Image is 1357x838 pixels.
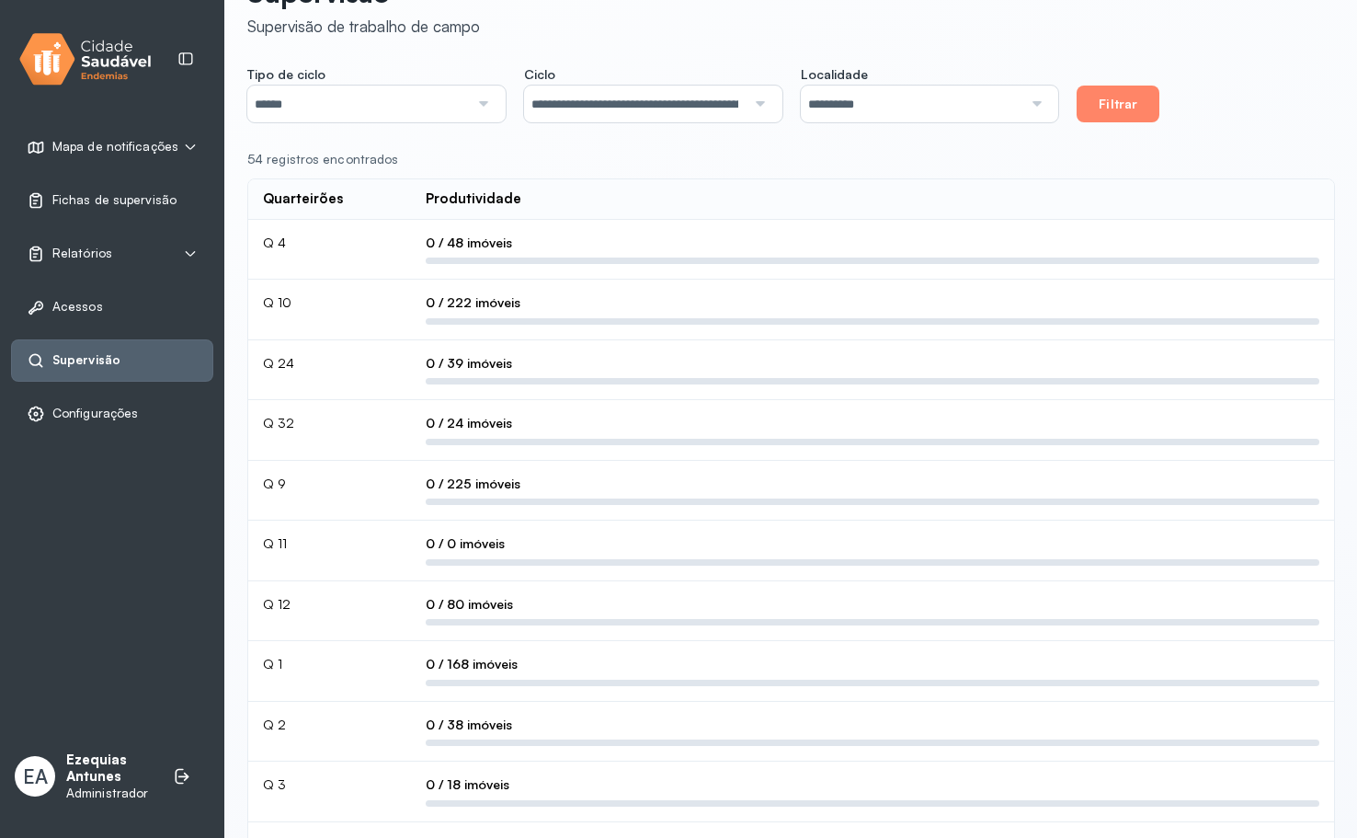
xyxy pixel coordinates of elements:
div: Supervisão de trabalho de campo [247,17,480,36]
span: Relatórios [52,246,112,261]
button: Filtrar [1077,86,1159,122]
span: 0 / 168 imóveis [426,656,518,672]
td: Q 11 [248,521,411,581]
span: Supervisão [52,352,120,368]
div: Quarteirões [263,190,343,208]
span: 0 / 18 imóveis [426,776,509,793]
span: Mapa de notificações [52,139,178,155]
span: 0 / 48 imóveis [426,235,512,251]
span: 0 / 222 imóveis [426,294,520,311]
span: Ciclo [524,66,555,83]
td: Q 10 [248,280,411,340]
td: Q 24 [248,340,411,401]
span: 0 / 0 imóveis [426,535,505,552]
td: Q 1 [248,641,411,702]
div: Produtividade [426,190,521,208]
span: Acessos [52,299,103,315]
span: 0 / 24 imóveis [426,415,512,431]
div: 54 registros encontrados [247,152,1320,167]
span: Fichas de supervisão [52,192,177,208]
span: EA [23,764,48,788]
p: Ezequias Antunes [66,752,154,786]
img: logo.svg [19,29,152,89]
a: Supervisão [27,351,198,370]
span: 0 / 80 imóveis [426,596,513,613]
td: Q 12 [248,581,411,642]
span: 0 / 39 imóveis [426,355,512,372]
td: Q 3 [248,762,411,822]
a: Fichas de supervisão [27,191,198,210]
p: Administrador [66,786,154,801]
span: 0 / 225 imóveis [426,476,520,492]
a: Acessos [27,298,198,316]
td: Q 9 [248,461,411,522]
td: Q 4 [248,220,411,281]
span: Configurações [52,406,138,421]
span: Localidade [801,66,868,83]
span: 0 / 38 imóveis [426,717,512,733]
a: Configurações [27,405,198,423]
span: Tipo de ciclo [247,66,325,83]
td: Q 2 [248,702,411,763]
td: Q 32 [248,400,411,461]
